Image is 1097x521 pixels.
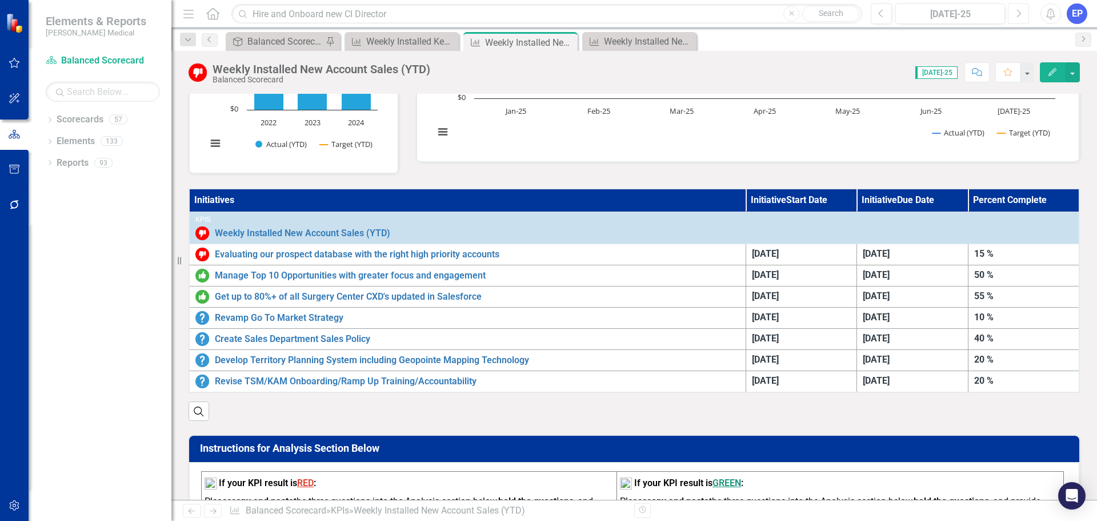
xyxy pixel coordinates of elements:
a: Revise TSM/KAM Onboarding/Ramp Up Training/Accountability [215,376,740,387]
span: [DATE] [863,312,890,323]
div: 50 % [974,269,1073,282]
button: EP [1067,3,1087,24]
a: Develop Territory Planning System including Geopointe Mapping Technology [215,355,740,365]
td: Double-Click to Edit [968,244,1079,265]
text: Mar-25 [670,106,694,116]
span: [DATE] [752,354,779,365]
text: Apr-25 [754,106,776,116]
td: Double-Click to Edit [968,265,1079,287]
span: copy and paste [647,496,709,507]
input: Search ClearPoint... [231,4,862,24]
text: $0 [230,104,238,114]
td: Double-Click to Edit Right Click for Context Menu [189,265,746,287]
img: No Information [195,332,209,346]
span: Elements & Reports [46,14,146,28]
td: Double-Click to Edit Right Click for Context Menu [189,287,746,308]
span: [DATE] [863,248,890,259]
span: [DATE] [752,375,779,386]
td: Double-Click to Edit [968,371,1079,393]
td: Double-Click to Edit Right Click for Context Menu [189,212,1079,244]
input: Search Below... [46,82,160,102]
a: Balanced Scorecard [46,54,160,67]
span: copy and paste [231,496,294,507]
a: Elements [57,135,95,148]
td: Double-Click to Edit [968,350,1079,371]
td: Double-Click to Edit [857,350,968,371]
button: Show Target (YTD) [998,128,1051,138]
div: 10 % [974,311,1073,324]
text: Jun-25 [919,106,941,116]
a: Scorecards [57,113,103,126]
span: [DATE] [752,269,779,280]
a: Revamp Go To Market Strategy [215,313,740,323]
text: 2023 [305,117,321,128]
span: [DATE]-25 [915,66,958,79]
div: KPIs [195,216,1073,224]
td: Double-Click to Edit Right Click for Context Menu [189,244,746,265]
div: Balanced Scorecard [213,75,430,84]
a: Search [802,6,859,22]
td: Double-Click to Edit [746,265,857,287]
td: Double-Click to Edit [857,329,968,350]
a: Manage Top 10 Opportunities with greater focus and engagement [215,271,740,281]
td: Double-Click to Edit [746,371,857,393]
div: 15 % [974,248,1073,261]
div: 57 [109,115,127,125]
td: Double-Click to Edit Right Click for Context Menu [189,329,746,350]
span: GREEN [712,478,741,488]
text: 2024 [348,117,365,128]
span: [DATE] [863,269,890,280]
a: Weekly Installed New Account Sales for [US_STATE] (YTD) [585,34,694,49]
div: Weekly Installed New Account Sales for [US_STATE] (YTD) [604,34,694,49]
td: Double-Click to Edit [746,308,857,329]
td: Double-Click to Edit [746,244,857,265]
span: bold the questions [498,496,574,507]
img: On or Above Target [195,290,209,304]
div: » » [229,504,626,518]
td: Double-Click to Edit [968,287,1079,308]
a: Balanced Scorecard [246,505,326,516]
span: [DATE] [863,354,890,365]
button: [DATE]-25 [895,3,1005,24]
td: Double-Click to Edit Right Click for Context Menu [189,371,746,393]
a: Get up to 80%+ of all Surgery Center CXD's updated in Salesforce [215,292,740,302]
img: On or Above Target [195,269,209,283]
img: No Information [195,353,209,367]
span: [DATE] [863,375,890,386]
h3: Instructions for Analysis Section Below [200,443,1072,454]
img: mceclip2%20v12.png [205,478,217,490]
div: Weekly Installed New Account Sales (YTD) [485,35,575,50]
a: Reports [57,157,89,170]
td: Double-Click to Edit [857,287,968,308]
text: Feb-25 [587,106,610,116]
button: View chart menu, Chart [435,124,451,140]
a: Weekly Installed Key Account Sales (YTD & Major TBD) [347,34,456,49]
span: bold the questions [914,496,989,507]
a: Weekly Installed New Account Sales (YTD) [215,228,1073,238]
td: Double-Click to Edit [968,308,1079,329]
div: 20 % [974,353,1073,367]
div: 93 [94,158,113,168]
img: No Information [195,375,209,388]
span: [DATE] [752,312,779,323]
div: Weekly Installed New Account Sales (YTD) [213,63,430,75]
td: Double-Click to Edit Right Click for Context Menu [189,350,746,371]
img: Below Target [195,226,209,240]
td: Double-Click to Edit [746,329,857,350]
td: Double-Click to Edit [857,308,968,329]
img: mceclip1%20v16.png [620,478,632,490]
img: Below Target [189,63,207,82]
button: Show Target (YTD) [320,139,373,149]
span: [DATE] [863,333,890,344]
td: Double-Click to Edit [968,329,1079,350]
div: Weekly Installed New Account Sales (YTD) [354,505,525,516]
span: [DATE] [752,248,779,259]
a: Create Sales Department Sales Policy [215,334,740,344]
span: [DATE] [863,291,890,301]
div: 20 % [974,375,1073,388]
td: Double-Click to Edit [857,265,968,287]
button: Show Actual (YTD) [255,139,307,149]
text: 2022 [261,117,277,128]
text: $0 [458,92,466,102]
text: May-25 [835,106,860,116]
